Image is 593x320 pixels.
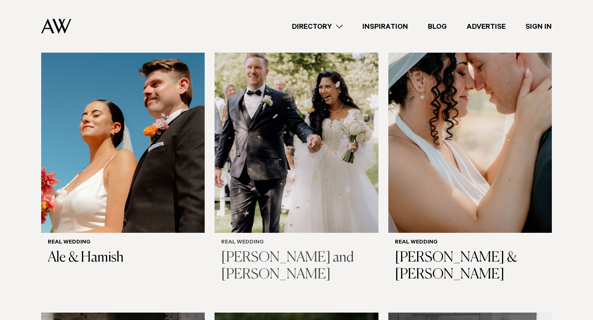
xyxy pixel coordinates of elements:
a: Sign In [516,21,562,32]
img: Real Wedding | Lorenza & Daniel [388,14,552,233]
h3: [PERSON_NAME] and [PERSON_NAME] [221,250,371,283]
img: Real Wedding | Ale & Hamish [41,14,205,233]
h3: [PERSON_NAME] & [PERSON_NAME] [395,250,545,283]
a: Advertise [457,21,516,32]
a: Blog [418,21,457,32]
a: Real Wedding | Crystal and Adam Real Wedding [PERSON_NAME] and [PERSON_NAME] [215,14,378,290]
a: Real Wedding | Lorenza & Daniel Real Wedding [PERSON_NAME] & [PERSON_NAME] [388,14,552,290]
h6: Real Wedding [395,239,545,246]
h6: Real Wedding [48,239,198,246]
a: Inspiration [353,21,418,32]
a: Directory [282,21,353,32]
h3: Ale & Hamish [48,250,198,267]
img: Real Wedding | Crystal and Adam [215,14,378,233]
img: Auckland Weddings Logo [41,19,71,34]
h6: Real Wedding [221,239,371,246]
a: Real Wedding | Ale & Hamish Real Wedding Ale & Hamish [41,14,205,273]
